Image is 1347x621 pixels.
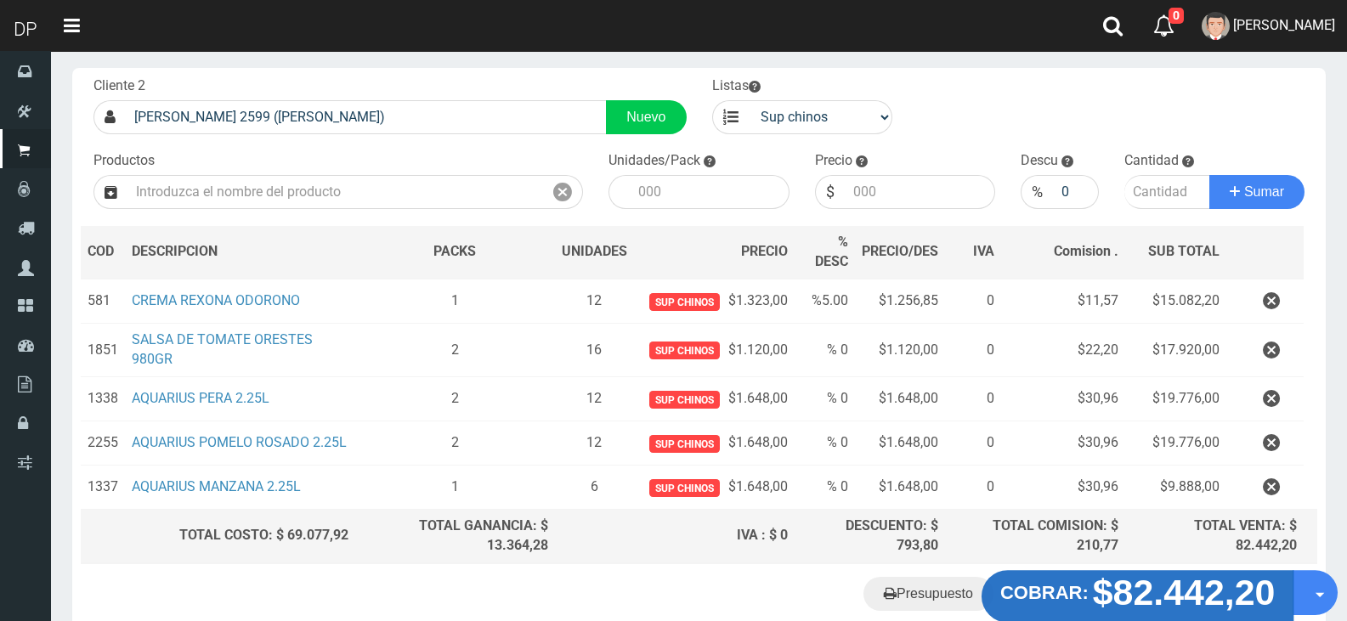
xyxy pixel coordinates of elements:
[815,175,845,209] div: $
[355,466,555,510] td: 1
[1125,324,1226,377] td: $17.920,00
[649,342,720,359] span: Sup chinos
[973,243,994,259] span: IVA
[125,226,355,279] th: DES
[649,435,720,453] span: Sup chinos
[81,226,125,279] th: COD
[1124,175,1211,209] input: Cantidad
[634,324,795,377] td: $1.120,00
[863,577,993,611] a: Presupuesto
[81,377,125,421] td: 1338
[649,391,720,409] span: Sup chinos
[855,421,946,466] td: $1.648,00
[815,234,848,269] span: % DESC
[355,226,555,279] th: PACKS
[855,466,946,510] td: $1.648,00
[855,324,946,377] td: $1.120,00
[634,466,795,510] td: $1.648,00
[132,390,269,406] a: AQUARIUS PERA 2.25L
[555,466,634,510] td: 6
[1209,175,1305,209] button: Sumar
[93,76,145,96] label: Cliente 2
[712,76,761,96] label: Listas
[555,377,634,421] td: 12
[862,243,938,259] span: PRECIO/DES
[555,421,634,466] td: 12
[81,279,125,324] td: 581
[81,421,125,466] td: 2255
[555,324,634,377] td: 16
[555,226,634,279] th: UNIDADES
[81,466,125,510] td: 1337
[126,100,607,134] input: Consumidor Final
[1125,279,1226,324] td: $15.082,20
[606,100,686,134] a: Nuevo
[795,279,855,324] td: %5.00
[952,517,1118,556] div: TOTAL COMISION: $ 210,77
[1124,151,1179,171] label: Cantidad
[1054,243,1118,259] span: Comision .
[634,377,795,421] td: $1.648,00
[355,324,555,377] td: 2
[815,151,852,171] label: Precio
[855,377,946,421] td: $1.648,00
[132,292,300,308] a: CREMA REXONA ODORONO
[1093,572,1276,612] strong: $82.442,20
[608,151,700,171] label: Unidades/Pack
[634,279,795,324] td: $1.323,00
[945,466,1000,510] td: 0
[555,279,634,324] td: 12
[88,526,348,545] div: TOTAL COSTO: $ 69.077,92
[1000,582,1089,602] strong: COBRAR:
[1125,421,1226,466] td: $19.776,00
[855,279,946,324] td: $1.256,85
[1001,421,1125,466] td: $30,96
[93,151,155,171] label: Productos
[795,466,855,510] td: % 0
[1125,377,1226,421] td: $19.776,00
[1202,12,1230,40] img: User Image
[355,279,555,324] td: 1
[630,175,790,209] input: 000
[1169,8,1184,24] span: 0
[741,242,788,262] span: PRECIO
[945,421,1000,466] td: 0
[355,377,555,421] td: 2
[132,434,347,450] a: AQUARIUS POMELO ROSADO 2.25L
[945,377,1000,421] td: 0
[1021,151,1058,171] label: Descu
[945,324,1000,377] td: 0
[1148,242,1220,262] span: SUB TOTAL
[1021,175,1053,209] div: %
[795,377,855,421] td: % 0
[132,478,301,494] a: AQUARIUS MANZANA 2.25L
[795,324,855,377] td: % 0
[1233,17,1335,33] span: [PERSON_NAME]
[801,517,938,556] div: DESCUENTO: $ 793,80
[1053,175,1098,209] input: 000
[649,293,720,311] span: Sup chinos
[1125,466,1226,510] td: $9.888,00
[1244,184,1284,199] span: Sumar
[355,421,555,466] td: 2
[362,517,548,556] div: TOTAL GANANCIA: $ 13.364,28
[127,175,543,209] input: Introduzca el nombre del producto
[634,421,795,466] td: $1.648,00
[562,526,788,545] div: IVA : $ 0
[132,331,313,367] a: SALSA DE TOMATE ORESTES 980GR
[1001,324,1125,377] td: $22,20
[795,421,855,466] td: % 0
[81,324,125,377] td: 1851
[1001,466,1125,510] td: $30,96
[156,243,218,259] span: CRIPCION
[945,279,1000,324] td: 0
[845,175,996,209] input: 000
[649,479,720,497] span: Sup chinos
[1001,279,1125,324] td: $11,57
[1132,517,1297,556] div: TOTAL VENTA: $ 82.442,20
[1001,377,1125,421] td: $30,96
